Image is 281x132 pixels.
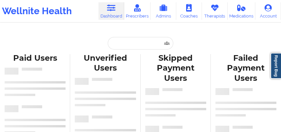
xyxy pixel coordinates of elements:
[270,53,281,79] a: Report Bug
[75,53,136,74] div: Unverified Users
[151,2,176,20] a: Admins
[202,2,228,20] a: Therapists
[98,2,124,20] a: Dashboard
[5,53,66,63] div: Paid Users
[215,53,276,84] div: Failed Payment Users
[145,53,206,84] div: Skipped Payment Users
[255,2,281,20] a: Account
[124,2,151,20] a: Prescribers
[228,2,255,20] a: Medications
[176,2,202,20] a: Coaches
